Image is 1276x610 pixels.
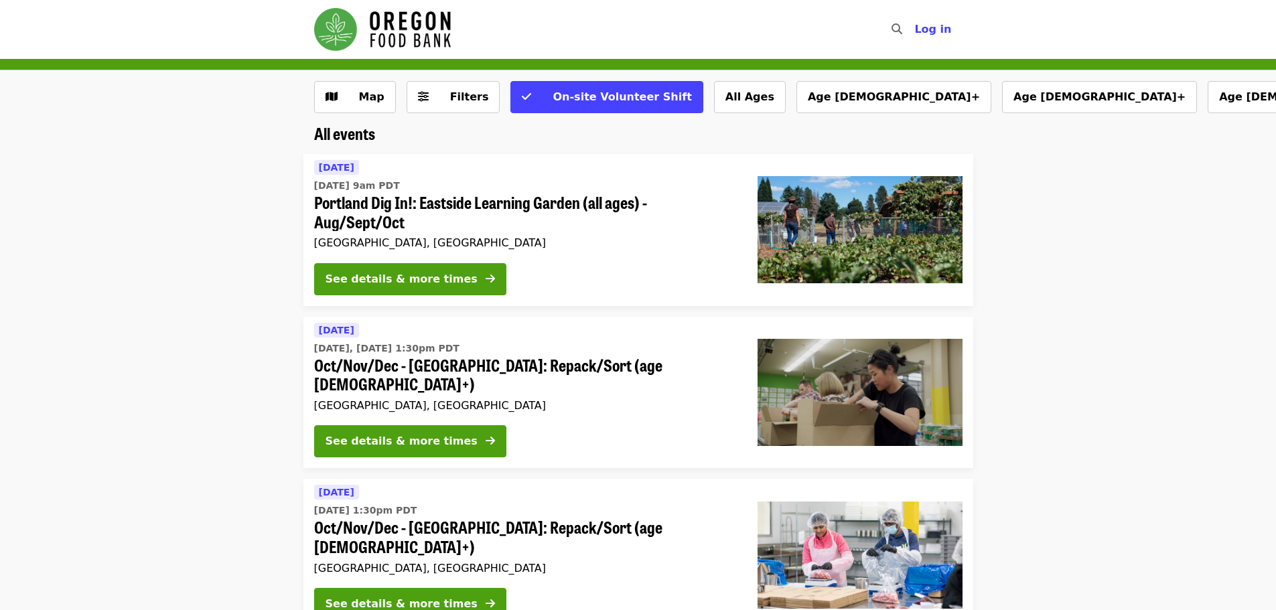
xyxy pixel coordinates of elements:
[892,23,902,35] i: search icon
[758,339,963,446] img: Oct/Nov/Dec - Portland: Repack/Sort (age 8+) organized by Oregon Food Bank
[904,16,962,43] button: Log in
[314,193,736,232] span: Portland Dig In!: Eastside Learning Garden (all ages) - Aug/Sept/Oct
[314,121,375,145] span: All events
[314,179,400,193] time: [DATE] 9am PDT
[486,597,495,610] i: arrow-right icon
[758,176,963,283] img: Portland Dig In!: Eastside Learning Garden (all ages) - Aug/Sept/Oct organized by Oregon Food Bank
[319,487,354,498] span: [DATE]
[314,399,736,412] div: [GEOGRAPHIC_DATA], [GEOGRAPHIC_DATA]
[510,81,703,113] button: On-site Volunteer Shift
[714,81,786,113] button: All Ages
[450,90,489,103] span: Filters
[1002,81,1197,113] button: Age [DEMOGRAPHIC_DATA]+
[486,435,495,447] i: arrow-right icon
[314,8,451,51] img: Oregon Food Bank - Home
[319,325,354,335] span: [DATE]
[314,356,736,394] span: Oct/Nov/Dec - [GEOGRAPHIC_DATA]: Repack/Sort (age [DEMOGRAPHIC_DATA]+)
[314,518,736,556] span: Oct/Nov/Dec - [GEOGRAPHIC_DATA]: Repack/Sort (age [DEMOGRAPHIC_DATA]+)
[314,236,736,249] div: [GEOGRAPHIC_DATA], [GEOGRAPHIC_DATA]
[407,81,500,113] button: Filters (0 selected)
[796,81,991,113] button: Age [DEMOGRAPHIC_DATA]+
[758,502,963,609] img: Oct/Nov/Dec - Beaverton: Repack/Sort (age 10+) organized by Oregon Food Bank
[553,90,691,103] span: On-site Volunteer Shift
[314,81,396,113] button: Show map view
[314,425,506,457] button: See details & more times
[486,273,495,285] i: arrow-right icon
[326,433,478,449] div: See details & more times
[314,562,736,575] div: [GEOGRAPHIC_DATA], [GEOGRAPHIC_DATA]
[359,90,384,103] span: Map
[326,271,478,287] div: See details & more times
[910,13,921,46] input: Search
[314,504,417,518] time: [DATE] 1:30pm PDT
[303,317,973,469] a: See details for "Oct/Nov/Dec - Portland: Repack/Sort (age 8+)"
[522,90,531,103] i: check icon
[303,154,973,306] a: See details for "Portland Dig In!: Eastside Learning Garden (all ages) - Aug/Sept/Oct"
[418,90,429,103] i: sliders-h icon
[314,263,506,295] button: See details & more times
[914,23,951,35] span: Log in
[326,90,338,103] i: map icon
[319,162,354,173] span: [DATE]
[314,341,459,356] time: [DATE], [DATE] 1:30pm PDT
